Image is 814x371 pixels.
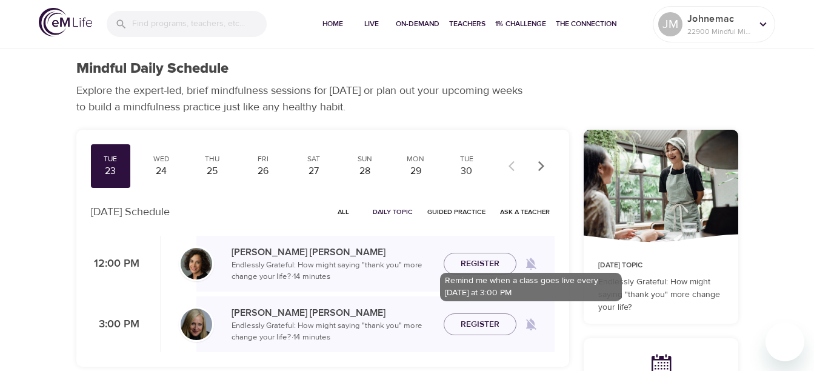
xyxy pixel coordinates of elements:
[401,154,431,164] div: Mon
[461,256,499,272] span: Register
[495,202,555,221] button: Ask a Teacher
[146,164,176,178] div: 24
[350,154,380,164] div: Sun
[687,26,752,37] p: 22900 Mindful Minutes
[299,154,329,164] div: Sat
[91,256,139,272] p: 12:00 PM
[181,248,212,279] img: Ninette_Hupp-min.jpg
[444,313,516,336] button: Register
[556,18,616,30] span: The Connection
[687,12,752,26] p: Johnemac
[516,249,545,278] span: Remind me when a class goes live every Tuesday at 12:00 PM
[232,259,434,283] p: Endlessly Grateful: How might saying "thank you" more change your life? · 14 minutes
[427,206,485,218] span: Guided Practice
[461,317,499,332] span: Register
[452,164,482,178] div: 30
[373,206,413,218] span: Daily Topic
[96,164,126,178] div: 23
[598,276,724,314] p: Endlessly Grateful: How might saying "thank you" more change your life?
[248,164,278,178] div: 26
[357,18,386,30] span: Live
[197,164,227,178] div: 25
[39,8,92,36] img: logo
[132,11,267,37] input: Find programs, teachers, etc...
[329,206,358,218] span: All
[495,18,546,30] span: 1% Challenge
[444,253,516,275] button: Register
[500,206,550,218] span: Ask a Teacher
[91,316,139,333] p: 3:00 PM
[452,154,482,164] div: Tue
[299,164,329,178] div: 27
[401,164,431,178] div: 29
[96,154,126,164] div: Tue
[324,202,363,221] button: All
[146,154,176,164] div: Wed
[598,260,724,271] p: [DATE] Topic
[396,18,439,30] span: On-Demand
[232,320,434,344] p: Endlessly Grateful: How might saying "thank you" more change your life? · 14 minutes
[422,202,490,221] button: Guided Practice
[318,18,347,30] span: Home
[232,245,434,259] p: [PERSON_NAME] [PERSON_NAME]
[248,154,278,164] div: Fri
[76,60,229,78] h1: Mindful Daily Schedule
[449,18,485,30] span: Teachers
[350,164,380,178] div: 28
[76,82,531,115] p: Explore the expert-led, brief mindfulness sessions for [DATE] or plan out your upcoming weeks to ...
[232,306,434,320] p: [PERSON_NAME] [PERSON_NAME]
[91,204,170,220] p: [DATE] Schedule
[181,309,212,340] img: Diane_Renz-min.jpg
[766,323,804,361] iframe: Button to launch messaging window
[197,154,227,164] div: Thu
[368,202,418,221] button: Daily Topic
[658,12,682,36] div: JM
